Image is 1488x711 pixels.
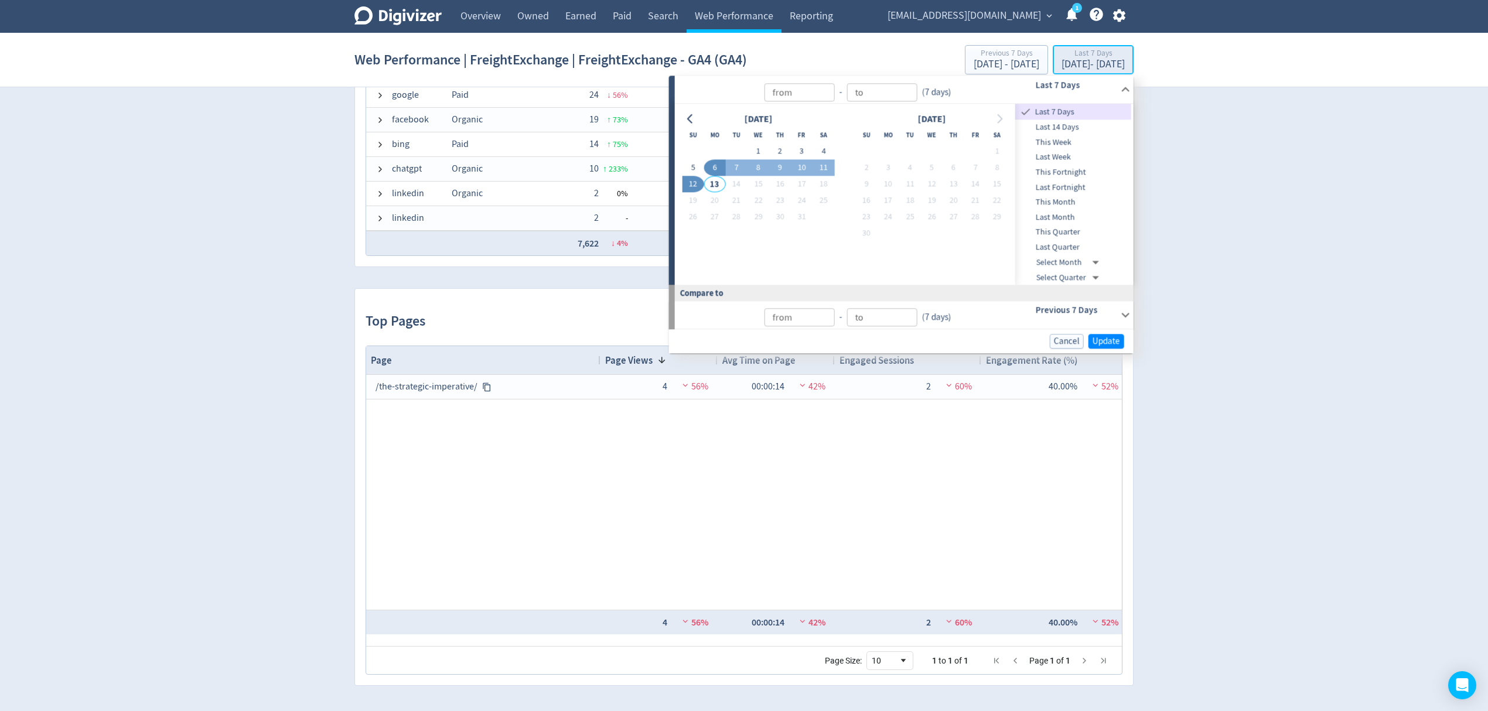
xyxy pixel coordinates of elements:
[813,160,834,176] button: 11
[855,176,877,193] button: 9
[392,207,424,230] span: linkedin
[878,209,899,225] button: 24
[943,616,972,628] span: 60%
[392,133,409,156] span: bing
[1015,240,1131,255] div: Last Quarter
[682,176,704,193] button: 12
[1050,334,1084,348] button: Cancel
[609,163,628,174] span: 233 %
[866,651,913,670] div: Page Size
[1056,656,1064,665] span: of
[878,176,899,193] button: 10
[769,127,791,143] th: Thursday
[366,312,431,331] h2: Top Pages
[1053,45,1134,74] button: Last 7 Days[DATE]- [DATE]
[1036,270,1104,285] div: Select Quarter
[986,160,1008,176] button: 8
[1076,4,1079,12] text: 1
[1015,104,1131,120] div: Last 7 Days
[617,188,628,199] span: 0 %
[1090,381,1118,392] span: 52%
[1062,59,1125,70] div: [DATE] - [DATE]
[675,104,1134,285] div: from-to(7 days)Last 7 Days
[1015,196,1131,209] span: This Month
[748,127,769,143] th: Wednesday
[964,176,986,193] button: 14
[613,114,628,125] span: 73 %
[726,193,748,209] button: 21
[669,285,1134,301] div: Compare to
[682,127,704,143] th: Sunday
[813,176,834,193] button: 18
[791,176,813,193] button: 17
[675,76,1134,104] div: from-to(7 days)Last 7 Days
[769,143,791,160] button: 2
[613,139,628,149] span: 75 %
[1090,381,1101,389] img: negative-performance.svg
[578,237,599,249] span: 7,622
[855,127,877,143] th: Sunday
[986,354,1077,367] span: Engagement Rate (%)
[1066,656,1070,665] span: 1
[943,160,964,176] button: 6
[748,193,769,209] button: 22
[1015,241,1131,254] span: Last Quarter
[855,160,877,176] button: 2
[943,193,964,209] button: 20
[1015,211,1131,224] span: Last Month
[704,193,725,209] button: 20
[1090,617,1101,625] img: negative-performance.svg
[704,127,725,143] th: Monday
[921,209,943,225] button: 26
[834,86,847,99] div: -
[769,209,791,225] button: 30
[452,187,483,199] span: Organic
[1011,656,1020,665] div: Previous Page
[589,89,599,101] span: 24
[680,617,691,625] img: negative-performance.svg
[752,611,784,634] div: 00:00:14
[1035,78,1115,92] h6: Last 7 Days
[1015,136,1131,149] span: This Week
[589,114,599,125] span: 19
[682,111,699,127] button: Go to previous month
[1015,166,1131,179] span: This Fortnight
[938,656,946,665] span: to
[594,187,599,199] span: 2
[1090,616,1118,628] span: 52%
[791,127,813,143] th: Friday
[607,90,611,100] span: ↓
[921,160,943,176] button: 5
[991,111,1008,127] button: Go to next month
[974,59,1039,70] div: [DATE] - [DATE]
[986,127,1008,143] th: Saturday
[1048,611,1077,634] div: 40.00%
[704,160,725,176] button: 6
[589,163,599,175] span: 10
[964,209,986,225] button: 28
[1448,671,1476,699] div: Open Intercom Messenger
[1015,210,1131,225] div: Last Month
[791,193,813,209] button: 24
[682,209,704,225] button: 26
[1093,337,1120,346] span: Update
[878,160,899,176] button: 3
[813,127,834,143] th: Saturday
[599,207,628,230] span: -
[797,381,825,392] span: 42%
[974,49,1039,59] div: Previous 7 Days
[839,354,914,367] span: Engaged Sessions
[769,193,791,209] button: 23
[986,143,1008,160] button: 1
[1033,105,1131,118] span: Last 7 Days
[726,127,748,143] th: Tuesday
[921,176,943,193] button: 12
[607,139,611,149] span: ↑
[638,375,667,398] div: 4
[1044,11,1054,21] span: expand_more
[726,209,748,225] button: 28
[917,86,955,99] div: ( 7 days )
[986,209,1008,225] button: 29
[1015,181,1131,194] span: Last Fortnight
[878,127,899,143] th: Monday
